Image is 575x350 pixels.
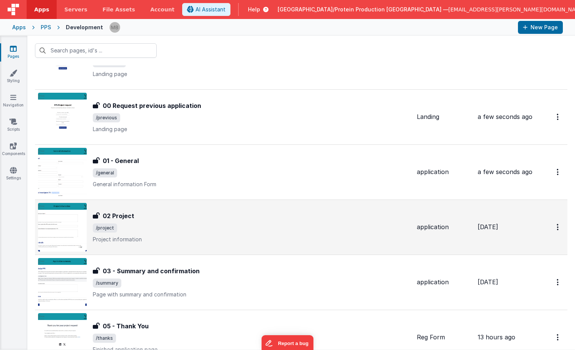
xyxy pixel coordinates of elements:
span: Help [248,6,260,13]
div: Apps [12,24,26,31]
span: /project [93,223,117,233]
input: Search pages, id's ... [35,43,157,58]
button: Options [552,219,564,235]
div: application [417,223,472,231]
span: Apps [34,6,49,13]
p: Landing page [93,125,411,133]
span: File Assets [103,6,135,13]
span: /previous [93,113,120,122]
span: 13 hours ago [478,333,515,341]
div: application [417,168,472,176]
button: Options [552,109,564,125]
span: [GEOGRAPHIC_DATA]/Protein Production [GEOGRAPHIC_DATA] — [278,6,448,13]
button: AI Assistant [182,3,230,16]
p: Project information [93,236,411,243]
span: [DATE] [478,278,498,286]
p: General information Form [93,181,411,188]
p: Landing page [93,70,411,78]
div: Landing [417,112,472,121]
button: New Page [518,21,563,34]
button: Options [552,274,564,290]
button: Options [552,329,564,345]
h3: 02 Project [103,211,134,220]
span: a few seconds ago [478,168,532,176]
span: AI Assistant [195,6,226,13]
div: PPS [41,24,51,31]
button: Options [552,164,564,180]
span: /thanks [93,334,116,343]
div: Development [66,24,103,31]
p: Page with summary and confirmation [93,291,411,298]
h3: 00 Request previous application [103,101,201,110]
div: application [417,278,472,287]
h3: 03 - Summary and confirmation [103,266,200,276]
span: Servers [64,6,87,13]
span: /summary [93,279,121,288]
div: Reg Form [417,333,472,342]
span: a few seconds ago [478,113,532,120]
span: /general [93,168,117,177]
img: 22b82fb008fd85684660a9cfc8b42302 [110,22,120,33]
h3: 05 - Thank You [103,321,149,331]
h3: 01 - General [103,156,139,165]
span: [DATE] [478,223,498,231]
